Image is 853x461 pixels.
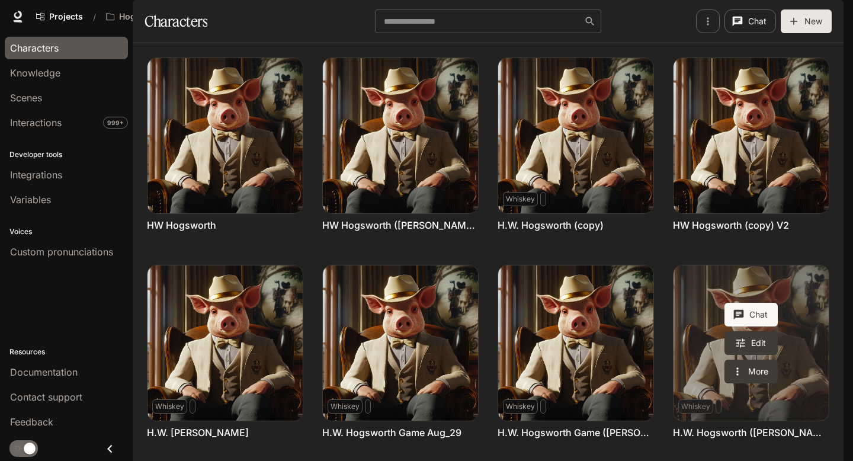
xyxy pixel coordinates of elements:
img: HW Hogsworth [147,58,303,213]
img: H.W. Hogsworth (copy) [498,58,653,213]
button: Open workspace menu [101,5,183,28]
img: H.W. Hogsworth Daniel [147,265,303,421]
span: Projects [49,12,83,22]
a: H.W. Hogsworth Game ([PERSON_NAME]) [498,426,654,439]
img: H.W. Hogsworth Game Aug_29 [323,265,478,421]
img: HW Hogsworth (copy) V2 [674,58,829,213]
button: New [781,9,832,33]
a: Go to projects [31,5,88,28]
button: More actions [724,360,778,383]
button: Chat with H.W. Hogsworth (Valeria at Inworld) [724,303,778,326]
a: HW Hogsworth (copy) V2 [673,219,789,232]
h1: Characters [145,9,207,33]
a: HW Hogsworth ([PERSON_NAME]) [322,219,479,232]
a: H.W. Hogsworth Game Aug_29 [322,426,461,439]
a: Edit H.W. Hogsworth (Valeria at Inworld) [724,331,778,355]
img: HW Hogsworth (basak) [323,58,478,213]
button: Chat [724,9,776,33]
img: H.W. Hogsworth Game (Valeria) [498,265,653,421]
a: H.W. [PERSON_NAME] [147,426,249,439]
a: H.W. Hogsworth (copy) [498,219,604,232]
p: Hogsworth [119,12,165,22]
a: HW Hogsworth [147,219,216,232]
a: H.W. Hogsworth (Valeria at Inworld) [674,265,829,421]
a: H.W. Hogsworth ([PERSON_NAME] at [GEOGRAPHIC_DATA]) [673,426,829,439]
div: / [88,11,101,23]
